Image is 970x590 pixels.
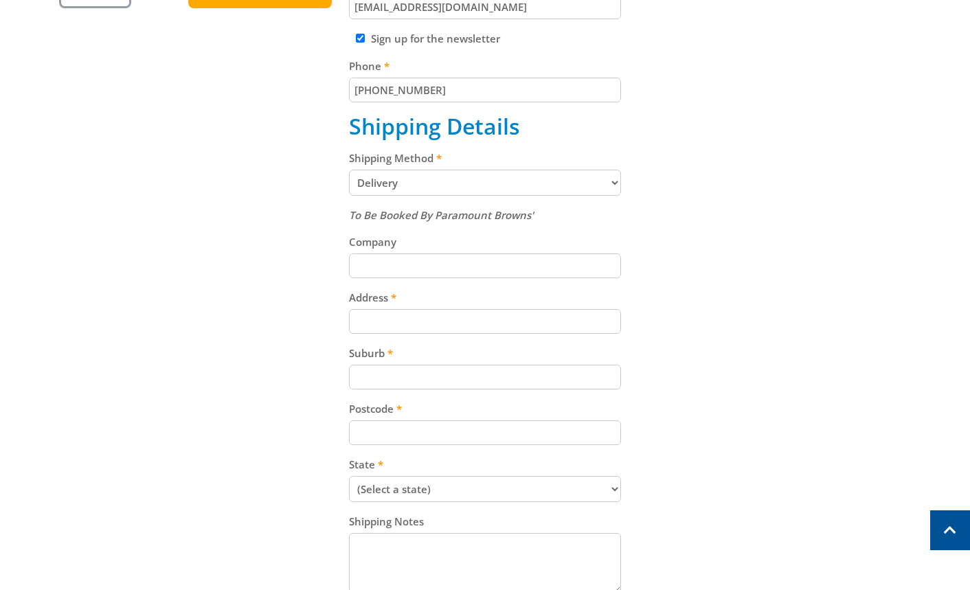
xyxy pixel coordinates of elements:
label: Shipping Notes [349,513,622,530]
input: Please enter your telephone number. [349,78,622,102]
h2: Shipping Details [349,113,622,139]
label: Sign up for the newsletter [371,32,500,45]
label: Address [349,289,622,306]
input: Please enter your suburb. [349,365,622,389]
label: Shipping Method [349,150,622,166]
input: Please enter your postcode. [349,420,622,445]
label: Company [349,234,622,250]
select: Please select a shipping method. [349,170,622,196]
label: Suburb [349,345,622,361]
label: State [349,456,622,473]
label: Postcode [349,400,622,417]
label: Phone [349,58,622,74]
em: To Be Booked By Paramount Browns' [349,208,534,222]
select: Please select your state. [349,476,622,502]
input: Please enter your address. [349,309,622,334]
